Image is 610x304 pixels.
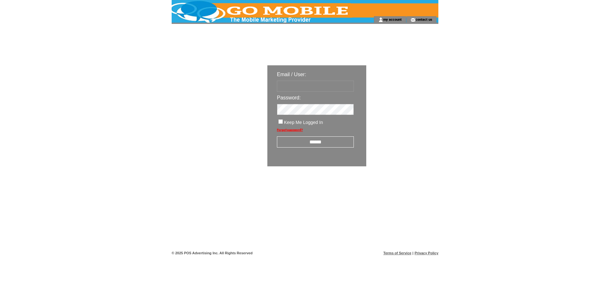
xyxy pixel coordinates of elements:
a: Forgot password? [277,128,303,132]
a: contact us [415,17,432,21]
span: Email / User: [277,72,306,77]
span: © 2025 POS Advertising Inc. All Rights Reserved [172,251,253,255]
img: contact_us_icon.gif [411,17,415,22]
img: account_icon.gif [378,17,383,22]
a: Privacy Policy [414,251,438,255]
a: Terms of Service [383,251,412,255]
span: | [413,251,413,255]
span: Password: [277,95,301,100]
span: Keep Me Logged In [284,120,323,125]
a: my account [383,17,402,21]
img: transparent.png [385,182,417,190]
